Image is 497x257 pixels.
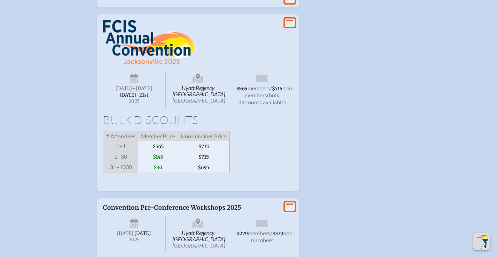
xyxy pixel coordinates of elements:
[117,230,133,236] span: [DATE]
[272,231,283,237] span: $379
[178,141,230,152] span: $715
[251,230,295,243] span: non-members
[138,131,178,141] span: Member Price
[178,152,230,162] span: $715
[236,231,248,237] span: $279
[270,230,272,236] span: /
[167,216,230,251] span: Hyatt Regency [GEOGRAPHIC_DATA]
[247,85,270,91] span: members
[103,152,139,162] span: 2–30
[173,97,225,104] span: [GEOGRAPHIC_DATA]
[103,204,241,211] span: Convention Pre-Conference Workshops 2025
[120,92,148,98] span: [DATE]–⁠21st
[138,141,178,152] span: $565
[103,131,139,141] span: # Attendees
[103,20,196,65] img: FCIS Convention 2025
[473,233,490,250] button: Scroll Top
[238,92,286,105] span: (bulk discounts available)
[103,162,139,173] span: 31–1000
[270,85,272,91] span: /
[134,230,151,236] span: [DATE]
[103,141,139,152] span: 1–1
[173,242,225,249] span: [GEOGRAPHIC_DATA]
[272,86,282,92] span: $715
[103,114,293,125] h1: Bulk Discounts
[132,85,152,91] span: –[DATE]
[167,71,230,109] span: Hyatt Regency [GEOGRAPHIC_DATA]
[138,152,178,162] span: $145
[248,230,270,236] span: members
[108,237,160,242] span: 2025
[115,85,132,91] span: [DATE]
[108,99,160,104] span: 2025
[178,162,230,173] span: $695
[236,86,247,92] span: $565
[245,85,294,98] span: non-members
[178,131,230,141] span: Non-member Price
[475,235,489,249] img: To the top
[138,162,178,173] span: $30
